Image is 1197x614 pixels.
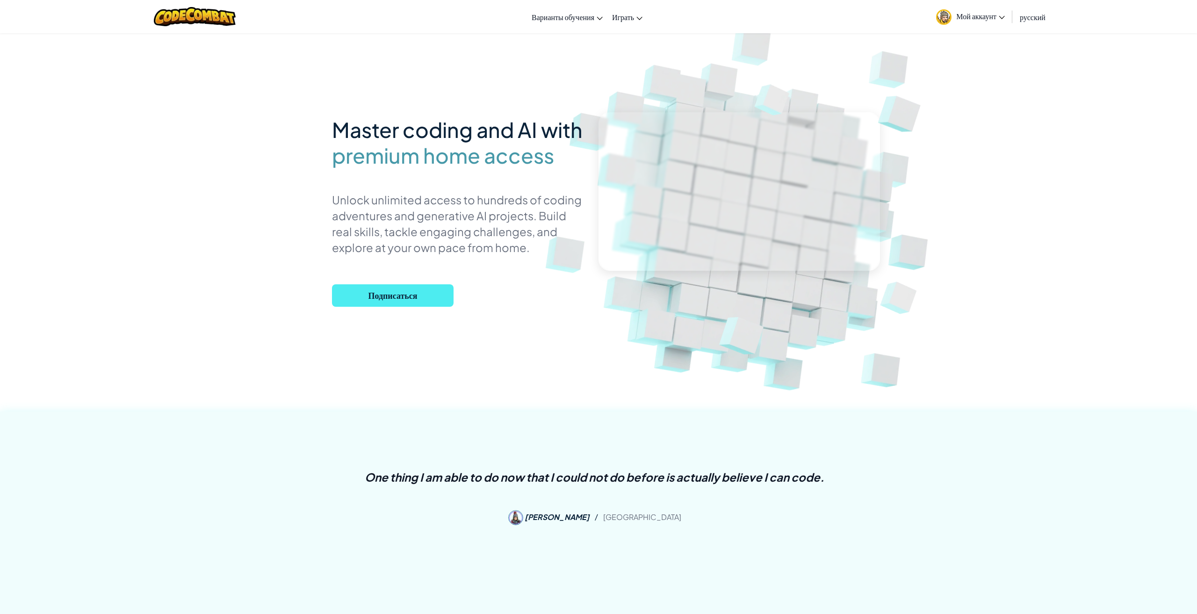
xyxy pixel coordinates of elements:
[332,192,584,255] p: Unlock unlimited access to hundreds of coding adventures and generative AI projects. Build real s...
[1020,12,1046,22] span: русский
[532,12,594,22] span: Варианты обучения
[603,512,681,521] span: [GEOGRAPHIC_DATA]
[861,70,943,150] img: Overlap cubes
[956,11,1005,21] span: Мой аккаунт
[508,510,523,525] img: Amanda S.
[612,12,634,22] span: Играть
[365,469,824,485] p: One thing I am able to do now that I could not do before is actually believe I can code.
[332,116,583,143] span: Master coding and AI with
[936,9,952,25] img: avatar
[866,267,935,328] img: Overlap cubes
[527,4,607,29] a: Варианты обучения
[525,512,590,521] span: [PERSON_NAME]
[931,2,1010,31] a: Мой аккаунт
[591,512,602,521] span: /
[154,7,236,26] img: CodeCombat logo
[332,284,454,307] button: Подписаться
[1015,4,1050,29] a: русский
[607,4,647,29] a: Играть
[741,69,807,129] img: Overlap cubes
[332,143,554,168] span: premium home access
[701,290,786,374] img: Overlap cubes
